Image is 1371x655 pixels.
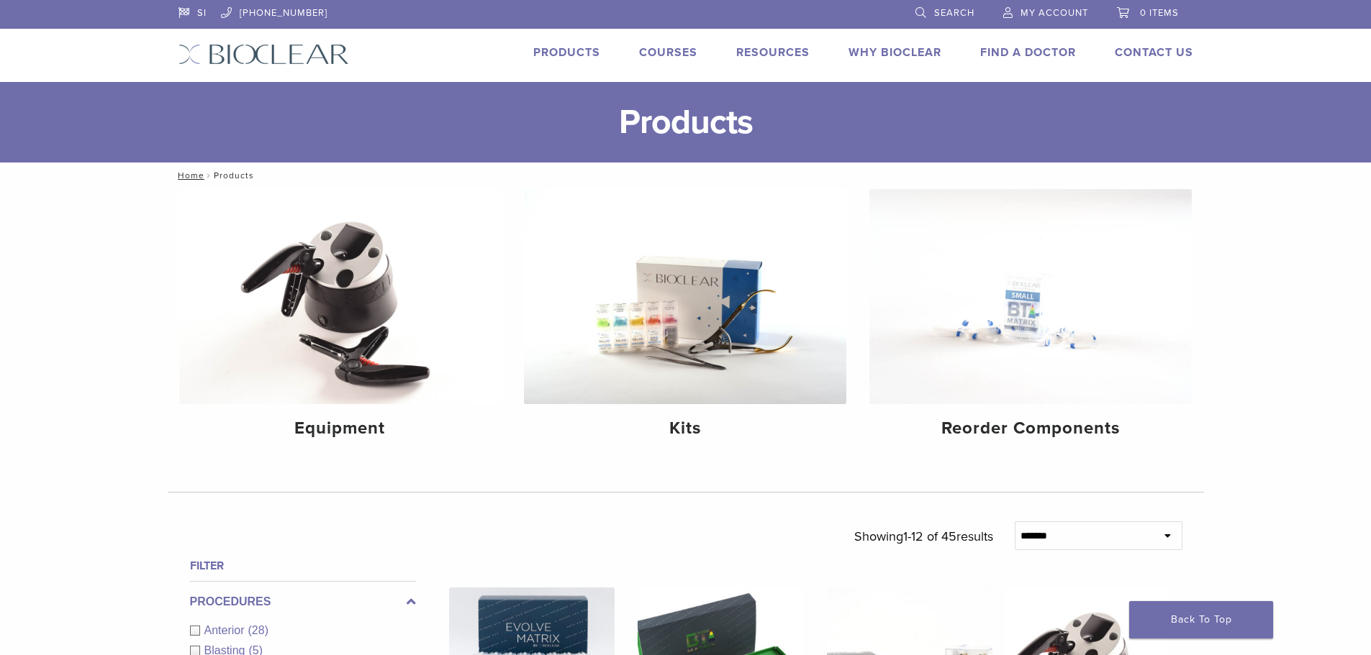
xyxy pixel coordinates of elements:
[204,172,214,179] span: /
[934,7,974,19] span: Search
[190,593,416,610] label: Procedures
[524,189,846,451] a: Kits
[204,624,248,636] span: Anterior
[849,45,941,60] a: Why Bioclear
[535,416,835,441] h4: Kits
[248,624,268,636] span: (28)
[191,416,490,441] h4: Equipment
[903,528,956,544] span: 1-12 of 45
[854,521,993,551] p: Showing results
[639,45,697,60] a: Courses
[980,45,1076,60] a: Find A Doctor
[524,189,846,404] img: Kits
[869,189,1192,451] a: Reorder Components
[190,557,416,574] h4: Filter
[881,416,1180,441] h4: Reorder Components
[178,44,349,65] img: Bioclear
[179,189,502,451] a: Equipment
[1115,45,1193,60] a: Contact Us
[1021,7,1088,19] span: My Account
[1140,7,1179,19] span: 0 items
[168,162,1204,188] nav: Products
[869,189,1192,404] img: Reorder Components
[173,170,204,180] a: Home
[179,189,502,404] img: Equipment
[533,45,600,60] a: Products
[736,45,810,60] a: Resources
[1129,601,1273,638] a: Back To Top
